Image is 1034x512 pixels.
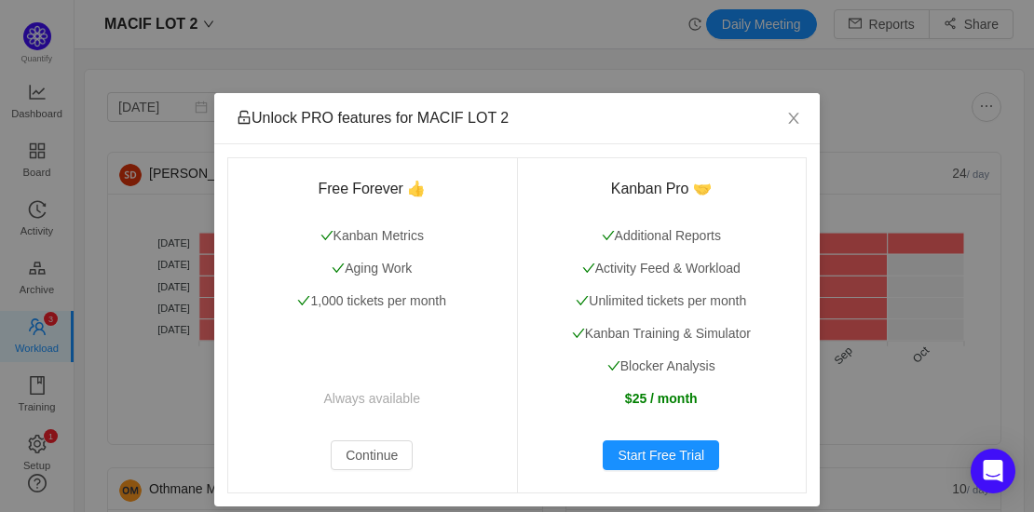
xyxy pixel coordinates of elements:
p: Kanban Metrics [250,226,495,246]
h3: Kanban Pro 🤝 [539,180,784,198]
i: icon: check [297,294,310,307]
i: icon: check [572,327,585,340]
i: icon: check [607,359,620,372]
i: icon: check [602,229,615,242]
p: Unlimited tickets per month [539,291,784,311]
span: Unlock PRO features for MACIF LOT 2 [237,110,509,126]
p: Activity Feed & Workload [539,259,784,278]
button: Continue [331,440,413,470]
i: icon: check [320,229,333,242]
p: Kanban Training & Simulator [539,324,784,344]
i: icon: check [582,262,595,275]
button: Close [768,93,820,145]
i: icon: check [576,294,589,307]
strong: $25 / month [625,391,698,406]
i: icon: check [332,262,345,275]
p: Aging Work [250,259,495,278]
p: Additional Reports [539,226,784,246]
h3: Free Forever 👍 [250,180,495,198]
i: icon: unlock [237,110,252,125]
p: Blocker Analysis [539,357,784,376]
i: icon: close [786,111,801,126]
div: Open Intercom Messenger [971,449,1015,493]
span: 1,000 tickets per month [297,293,446,308]
button: Start Free Trial [603,440,719,470]
p: Always available [250,389,495,409]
